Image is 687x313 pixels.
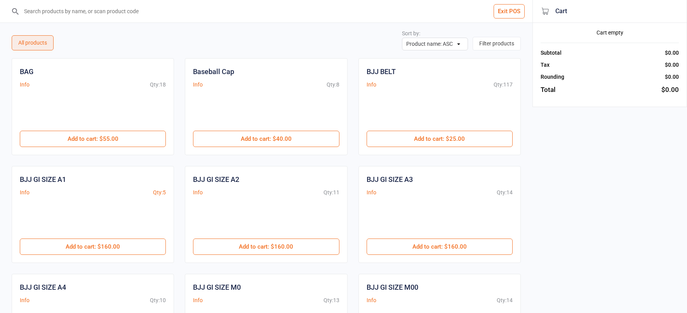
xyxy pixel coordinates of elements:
div: $0.00 [661,85,679,95]
div: BJJ GI SIZE M00 [367,282,418,292]
div: BJJ BELT [367,66,396,77]
div: Qty: 10 [150,296,166,304]
div: $0.00 [665,49,679,57]
div: Qty: 8 [327,81,339,89]
div: Qty: 5 [153,188,166,197]
div: Cart empty [541,29,679,37]
button: Add to cart: $160.00 [20,239,166,255]
div: Tax [541,61,550,69]
div: Qty: 14 [497,188,513,197]
button: Add to cart: $25.00 [367,131,513,147]
button: Info [367,81,376,89]
div: Qty: 11 [323,188,339,197]
div: Rounding [541,73,564,81]
button: Filter products [473,37,521,50]
button: Add to cart: $160.00 [193,239,339,255]
button: Add to cart: $160.00 [367,239,513,255]
label: Sort by: [402,30,420,36]
button: Info [367,188,376,197]
button: Info [367,296,376,304]
div: All products [12,35,54,50]
button: Exit POS [494,4,525,19]
div: Qty: 18 [150,81,166,89]
button: Info [193,188,203,197]
div: Qty: 14 [497,296,513,304]
div: Total [541,85,555,95]
button: Info [20,188,30,197]
div: BJJ GI SIZE A2 [193,174,239,185]
div: BJJ GI SIZE A3 [367,174,413,185]
button: Info [193,296,203,304]
button: Info [20,81,30,89]
div: Baseball Cap [193,66,234,77]
button: Add to cart: $55.00 [20,131,166,147]
div: BJJ GI SIZE M0 [193,282,241,292]
div: BAG [20,66,33,77]
div: Qty: 13 [323,296,339,304]
button: Info [193,81,203,89]
div: Subtotal [541,49,562,57]
button: Info [20,296,30,304]
button: Add to cart: $40.00 [193,131,339,147]
div: $0.00 [665,73,679,81]
div: BJJ GI SIZE A4 [20,282,66,292]
div: $0.00 [665,61,679,69]
div: BJJ GI SIZE A1 [20,174,66,185]
div: Qty: 117 [494,81,513,89]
